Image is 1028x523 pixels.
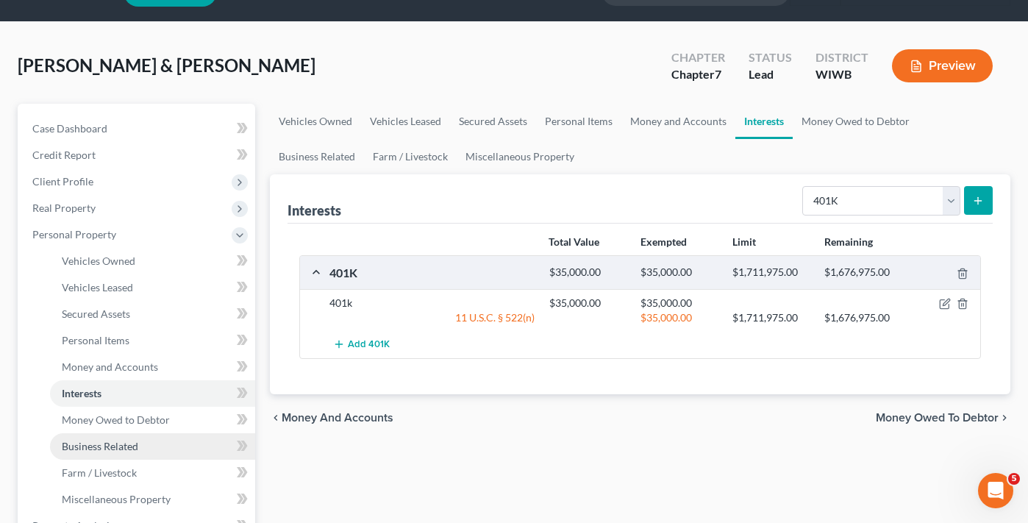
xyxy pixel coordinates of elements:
[282,412,393,424] span: Money and Accounts
[62,360,158,373] span: Money and Accounts
[457,139,583,174] a: Miscellaneous Property
[21,142,255,168] a: Credit Report
[50,407,255,433] a: Money Owed to Debtor
[270,104,361,139] a: Vehicles Owned
[288,202,341,219] div: Interests
[21,115,255,142] a: Case Dashboard
[50,274,255,301] a: Vehicles Leased
[50,248,255,274] a: Vehicles Owned
[50,354,255,380] a: Money and Accounts
[62,281,133,293] span: Vehicles Leased
[978,473,1013,508] iframe: Intercom live chat
[1008,473,1020,485] span: 5
[32,202,96,214] span: Real Property
[329,331,394,358] button: Add 401K
[749,66,792,83] div: Lead
[62,255,135,267] span: Vehicles Owned
[542,266,634,280] div: $35,000.00
[815,49,868,66] div: District
[542,296,634,310] div: $35,000.00
[732,235,756,248] strong: Limit
[633,296,725,310] div: $35,000.00
[270,139,364,174] a: Business Related
[62,387,101,399] span: Interests
[62,307,130,320] span: Secured Assets
[62,493,171,505] span: Miscellaneous Property
[817,266,909,280] div: $1,676,975.00
[817,310,909,325] div: $1,676,975.00
[735,104,793,139] a: Interests
[32,175,93,188] span: Client Profile
[536,104,621,139] a: Personal Items
[348,339,390,351] span: Add 401K
[322,310,542,325] div: 11 U.S.C. § 522(n)
[892,49,993,82] button: Preview
[50,433,255,460] a: Business Related
[450,104,536,139] a: Secured Assets
[32,149,96,161] span: Credit Report
[32,122,107,135] span: Case Dashboard
[999,412,1010,424] i: chevron_right
[815,66,868,83] div: WIWB
[749,49,792,66] div: Status
[322,265,542,280] div: 401K
[633,266,725,280] div: $35,000.00
[361,104,450,139] a: Vehicles Leased
[725,266,817,280] div: $1,711,975.00
[549,235,599,248] strong: Total Value
[633,310,725,325] div: $35,000.00
[50,460,255,486] a: Farm / Livestock
[793,104,918,139] a: Money Owed to Debtor
[62,440,138,452] span: Business Related
[824,235,873,248] strong: Remaining
[671,49,725,66] div: Chapter
[62,466,137,479] span: Farm / Livestock
[50,486,255,513] a: Miscellaneous Property
[32,228,116,241] span: Personal Property
[270,412,393,424] button: chevron_left Money and Accounts
[62,334,129,346] span: Personal Items
[50,301,255,327] a: Secured Assets
[18,54,315,76] span: [PERSON_NAME] & [PERSON_NAME]
[322,296,542,310] div: 401k
[364,139,457,174] a: Farm / Livestock
[50,380,255,407] a: Interests
[876,412,1010,424] button: Money Owed to Debtor chevron_right
[270,412,282,424] i: chevron_left
[715,67,721,81] span: 7
[50,327,255,354] a: Personal Items
[640,235,687,248] strong: Exempted
[876,412,999,424] span: Money Owed to Debtor
[62,413,170,426] span: Money Owed to Debtor
[671,66,725,83] div: Chapter
[621,104,735,139] a: Money and Accounts
[725,310,817,325] div: $1,711,975.00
